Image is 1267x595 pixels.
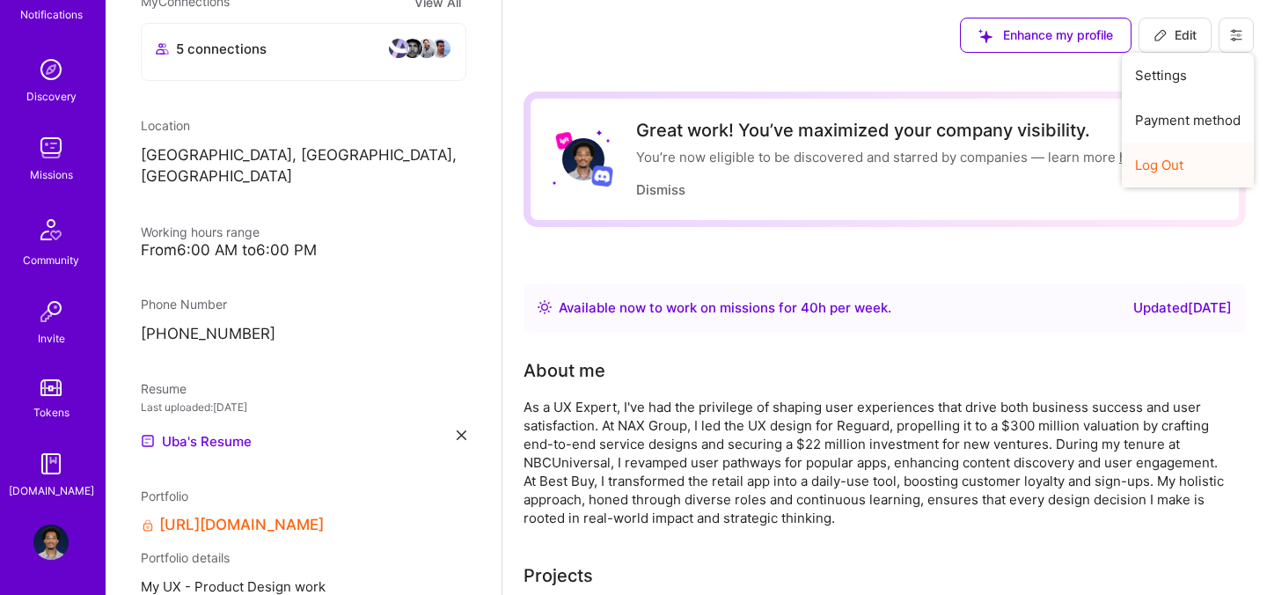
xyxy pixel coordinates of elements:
[141,23,466,81] button: 5 connectionsavataravataravataravatar
[538,300,552,314] img: Availability
[1133,297,1232,319] div: Updated [DATE]
[141,548,466,567] div: Portfolio details
[1122,143,1254,187] button: Log Out
[388,38,409,59] img: avatar
[9,481,94,500] div: [DOMAIN_NAME]
[1122,98,1254,143] button: Payment method
[141,116,466,135] div: Location
[30,165,73,184] div: Missions
[141,488,188,503] span: Portfolio
[636,180,685,199] button: Dismiss
[457,430,466,440] i: icon Close
[1153,26,1197,44] span: Edit
[23,251,79,269] div: Community
[524,398,1227,527] div: As a UX Expert, I've had the privilege of shaping user experiences that drive both business succe...
[33,446,69,481] img: guide book
[33,52,69,87] img: discovery
[30,209,72,251] img: Community
[1139,18,1212,53] button: Edit
[29,525,73,560] a: User Avatar
[141,145,466,187] p: [GEOGRAPHIC_DATA], [GEOGRAPHIC_DATA], [GEOGRAPHIC_DATA]
[960,18,1132,53] button: Enhance my profile
[141,430,252,452] a: Uba's Resume
[591,165,613,187] img: Discord logo
[416,38,437,59] img: avatar
[524,562,593,589] div: Projects
[524,357,605,384] div: About me
[141,297,227,312] span: Phone Number
[26,87,77,106] div: Discovery
[636,120,1152,141] div: Great work! You’ve maximized your company visibility.
[33,294,69,329] img: Invite
[1122,53,1254,98] button: Settings
[141,224,260,239] span: Working hours range
[141,241,466,260] div: From 6:00 AM to 6:00 PM
[176,40,267,58] span: 5 connections
[141,381,187,396] span: Resume
[555,131,574,150] img: Lyft logo
[33,403,70,422] div: Tokens
[33,130,69,165] img: teamwork
[159,516,324,534] a: [URL][DOMAIN_NAME]
[33,525,69,560] img: User Avatar
[402,38,423,59] img: avatar
[978,29,992,43] i: icon SuggestedTeams
[978,26,1113,44] span: Enhance my profile
[430,38,451,59] img: avatar
[141,398,466,416] div: Last uploaded: [DATE]
[562,138,604,180] img: User Avatar
[559,297,891,319] div: Available now to work on missions for h per week .
[1119,149,1148,165] a: here
[141,324,466,345] p: [PHONE_NUMBER]
[156,42,169,55] i: icon Collaborator
[636,148,1152,166] div: You’re now eligible to be discovered and starred by companies — learn more .
[40,379,62,396] img: tokens
[141,434,155,448] img: Resume
[38,329,65,348] div: Invite
[801,299,818,316] span: 40
[20,5,83,24] div: Notifications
